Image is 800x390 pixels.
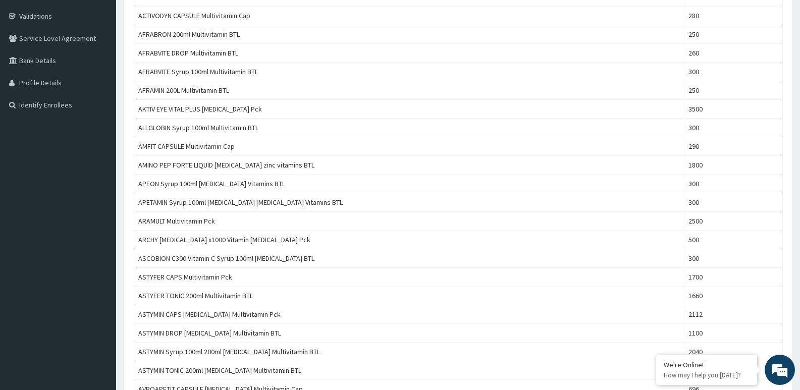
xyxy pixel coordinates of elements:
[684,100,782,119] td: 3500
[134,156,684,175] td: AMINO PEP FORTE LIQUID [MEDICAL_DATA] zinc vitamins BTL
[134,119,684,137] td: ALLGLOBIN Syrup 100ml Multivitamin BTL
[134,193,684,212] td: APETAMIN Syrup 100ml [MEDICAL_DATA] [MEDICAL_DATA] Vitamins BTL
[134,175,684,193] td: APEON Syrup 100ml [MEDICAL_DATA] Vitamins BTL
[684,249,782,268] td: 300
[134,287,684,305] td: ASTYFER TONIC 200ml Multivitamin BTL
[684,25,782,44] td: 250
[134,343,684,361] td: ASTYMIN Syrup 100ml 200ml [MEDICAL_DATA] Multivitamin BTL
[684,44,782,63] td: 260
[664,371,750,379] p: How may I help you today?
[134,6,684,25] td: ACTIVODYN CAPSULE Multivitamin Cap
[684,175,782,193] td: 300
[134,25,684,44] td: AFRABRON 200ml Multivitamin BTL
[684,212,782,231] td: 2500
[134,361,684,380] td: ASTYMIN TONIC 200ml [MEDICAL_DATA] Multivitamin BTL
[134,212,684,231] td: ARAMULT Multivitamin Pck
[684,137,782,156] td: 290
[684,287,782,305] td: 1660
[684,305,782,324] td: 2112
[134,44,684,63] td: AFRABVITE DROP Multivitamin BTL
[684,324,782,343] td: 1100
[134,137,684,156] td: AMFIT CAPSULE Multivitamin Cap
[664,360,750,369] div: We're Online!
[134,100,684,119] td: AKTIV EYE VITAL PLUS [MEDICAL_DATA] Pck
[684,63,782,81] td: 300
[134,268,684,287] td: ASTYFER CAPS Multivitamin Pck
[684,343,782,361] td: 2040
[684,6,782,25] td: 280
[134,81,684,100] td: AFRAMIN 200L Multivitamin BTL
[684,193,782,212] td: 300
[684,81,782,100] td: 250
[134,305,684,324] td: ASTYMIN CAPS [MEDICAL_DATA] Multivitamin Pck
[134,249,684,268] td: ASCOBION C300 Vitamin C Syrup 100ml [MEDICAL_DATA] BTL
[134,63,684,81] td: AFRABVITE Syrup 100ml Multivitamin BTL
[134,231,684,249] td: ARCHY [MEDICAL_DATA] x1000 Vitamin [MEDICAL_DATA] Pck
[684,268,782,287] td: 1700
[684,119,782,137] td: 300
[684,156,782,175] td: 1800
[134,324,684,343] td: ASTYMIN DROP [MEDICAL_DATA] Multivitamin BTL
[684,231,782,249] td: 500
